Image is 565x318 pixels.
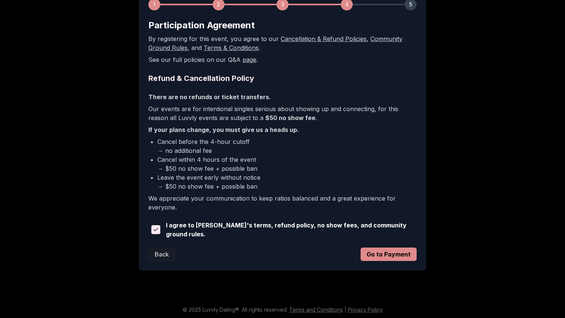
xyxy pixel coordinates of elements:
a: Terms & Conditions [204,44,259,51]
h2: Participation Agreement [148,19,417,31]
p: We appreciate your communication to keep ratios balanced and a great experience for everyone. [148,194,417,212]
b: $50 no show fee [265,114,315,122]
p: If your plans change, you must give us a heads up. [148,125,417,134]
button: Back [148,248,175,261]
a: Privacy Policy [348,306,383,313]
a: Cancellation & Refund Policies [281,35,367,42]
p: By registering for this event, you agree to our , , and . [148,34,417,52]
h2: Refund & Cancellation Policy [148,73,417,84]
li: Leave the event early without notice → $50 no show fee + possible ban [157,173,417,191]
p: See our full policies on our Q&A . [148,55,417,64]
p: There are no refunds or ticket transfers. [148,92,417,101]
button: Go to Payment [361,248,417,261]
span: | [345,306,346,313]
p: Our events are for intentional singles serious about showing up and connecting, for this reason a... [148,104,417,122]
span: I agree to [PERSON_NAME]'s terms, refund policy, no show fees, and community ground rules. [166,221,417,239]
a: Terms and Conditions [289,306,343,313]
li: Cancel within 4 hours of the event → $50 no show fee + possible ban [157,155,417,173]
li: Cancel before the 4-hour cutoff → no additional fee [157,137,417,155]
a: page [243,56,256,63]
